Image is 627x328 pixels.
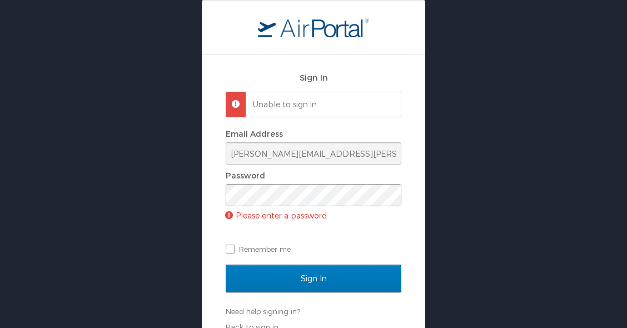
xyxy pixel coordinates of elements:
a: Need help signing in? [226,307,300,316]
img: logo [258,17,369,37]
label: Email Address [226,129,283,138]
label: Password [226,171,265,180]
p: Please enter a password [226,206,401,224]
p: Unable to sign in [253,99,391,110]
h2: Sign In [226,71,401,84]
label: Remember me [226,241,401,257]
input: Sign In [226,265,401,292]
